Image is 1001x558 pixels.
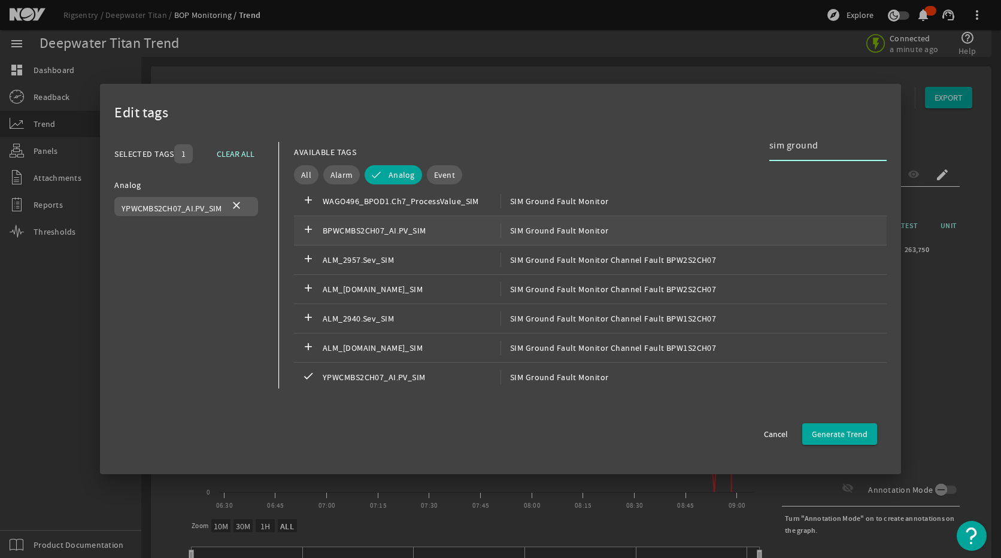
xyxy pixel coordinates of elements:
input: Search Tag Names [769,138,877,153]
span: SIM Ground Fault Monitor [500,194,609,208]
mat-icon: add [301,311,316,326]
span: 1 [181,148,186,160]
span: Generate Trend [812,428,867,440]
div: Edit tags [114,98,887,128]
span: ALM_[DOMAIN_NAME]_SIM [323,282,500,296]
span: SIM Ground Fault Monitor [500,223,609,238]
span: WAGO496_BPOD1.Ch7_ProcessValue_SIM [323,194,500,208]
button: Generate Trend [802,423,877,445]
span: SIM Ground Fault Monitor Channel Fault BPW1S2CH07 [500,311,716,326]
mat-icon: add [301,282,316,296]
span: Analog [389,169,415,181]
span: ALM_[DOMAIN_NAME]_SIM [323,341,500,355]
span: SIM Ground Fault Monitor Channel Fault BPW1S2CH07 [500,341,716,355]
mat-icon: add [301,194,316,208]
span: YPWCMBS2CH07_AI.PV_SIM [323,370,500,384]
mat-icon: close [229,199,244,214]
span: Alarm [330,169,353,181]
span: BPWCMBS2CH07_AI.PV_SIM [323,223,500,238]
div: SELECTED TAGS [114,147,174,161]
mat-icon: add [301,341,316,355]
span: ALM_2957.Sev_SIM [323,253,500,267]
button: Open Resource Center [957,521,987,551]
div: Analog [114,178,264,192]
div: AVAILABLE TAGS [294,145,356,159]
button: CLEAR ALL [207,143,264,165]
span: YPWCMBS2CH07_AI.PV_SIM [122,203,222,214]
span: SIM Ground Fault Monitor Channel Fault BPW2S2CH07 [500,282,716,296]
span: CLEAR ALL [217,147,254,161]
span: Event [434,169,455,181]
span: SIM Ground Fault Monitor Channel Fault BPW2S2CH07 [500,253,716,267]
button: Cancel [754,423,797,445]
mat-icon: check [301,370,316,384]
span: SIM Ground Fault Monitor [500,370,609,384]
span: Cancel [764,428,788,440]
span: ALM_2940.Sev_SIM [323,311,500,326]
span: All [301,169,311,181]
mat-icon: add [301,223,316,238]
mat-icon: add [301,253,316,267]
